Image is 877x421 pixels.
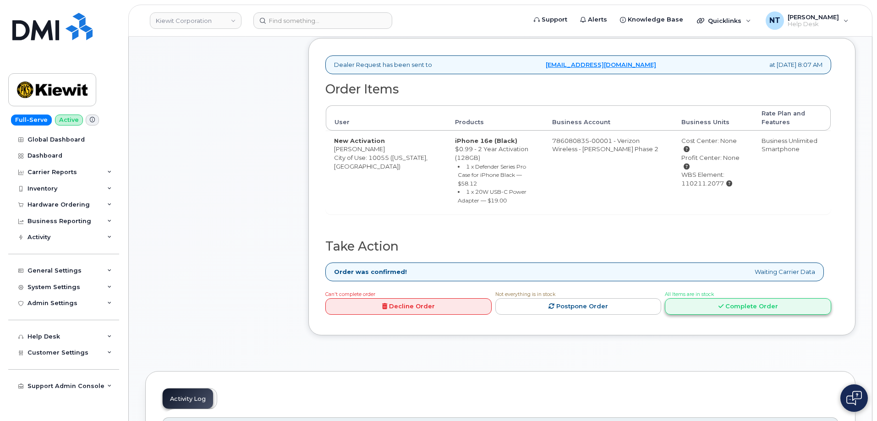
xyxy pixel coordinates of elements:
td: Business Unlimited Smartphone [753,131,831,214]
span: Alerts [588,15,607,24]
span: [PERSON_NAME] [788,13,839,21]
div: Quicklinks [691,11,757,30]
th: User [326,105,447,131]
td: 786080835-00001 - Verizon Wireless - [PERSON_NAME] Phase 2 [544,131,673,214]
a: Support [527,11,574,29]
span: All Items are in stock [665,291,714,297]
h2: Order Items [325,82,831,96]
div: Dealer Request has been sent to at [DATE] 8:07 AM [325,55,831,74]
div: Cost Center: None [681,137,745,153]
a: Decline Order [325,298,492,315]
a: Knowledge Base [614,11,690,29]
td: $0.99 - 2 Year Activation (128GB) [447,131,544,214]
input: Find something... [253,12,392,29]
strong: New Activation [334,137,385,144]
span: Can't complete order [325,291,375,297]
span: Help Desk [788,21,839,28]
div: Nicholas Taylor [759,11,855,30]
small: 1 x 20W USB-C Power Adapter — $19.00 [458,188,526,204]
td: [PERSON_NAME] City of Use: 10055 ([US_STATE], [GEOGRAPHIC_DATA]) [326,131,447,214]
strong: iPhone 16e (Black) [455,137,517,144]
th: Business Units [673,105,753,131]
h2: Take Action [325,240,831,253]
span: Support [542,15,567,24]
img: Open chat [846,391,862,405]
th: Products [447,105,544,131]
th: Business Account [544,105,673,131]
a: Alerts [574,11,614,29]
strong: Order was confirmed! [334,268,407,276]
div: WBS Element: 110211.2077 [681,170,745,187]
small: 1 x Defender Series Pro Case for iPhone Black — $58.12 [458,163,526,187]
span: Quicklinks [708,17,741,24]
span: Not everything is in stock [495,291,555,297]
span: NT [769,15,780,26]
span: Knowledge Base [628,15,683,24]
a: Kiewit Corporation [150,12,241,29]
div: Profit Center: None [681,153,745,170]
a: [EMAIL_ADDRESS][DOMAIN_NAME] [546,60,656,69]
th: Rate Plan and Features [753,105,831,131]
a: Postpone Order [495,298,662,315]
div: Waiting Carrier Data [325,262,824,281]
a: Complete Order [665,298,831,315]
